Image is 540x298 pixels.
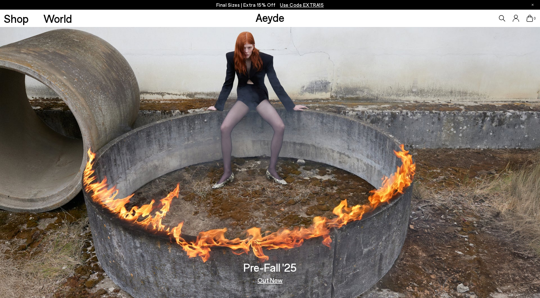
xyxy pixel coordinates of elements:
span: 0 [533,17,536,20]
a: Aeyde [256,11,284,24]
a: Out Now [257,277,283,283]
a: 0 [526,15,533,22]
span: Navigate to /collections/ss25-final-sizes [280,2,324,8]
p: Final Sizes | Extra 15% Off [216,1,324,9]
a: Shop [4,13,29,24]
h3: Pre-Fall '25 [243,262,297,273]
a: World [43,13,72,24]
